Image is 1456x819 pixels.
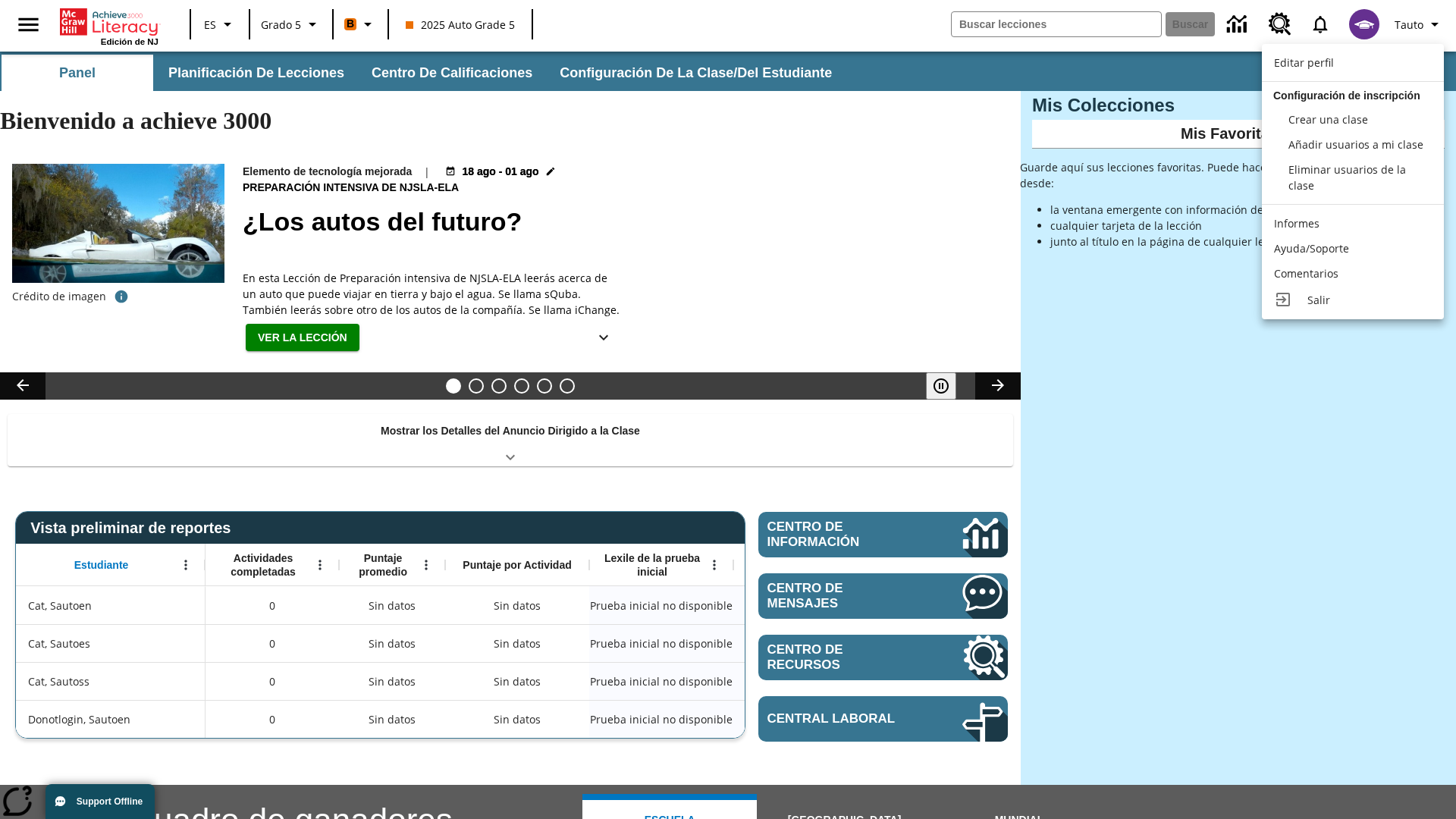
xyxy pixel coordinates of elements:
[1274,241,1349,256] span: Ayuda/Soporte
[1273,89,1420,102] span: Configuración de inscripción
[1288,137,1423,152] span: Añadir usuarios a mi clase
[1307,293,1330,307] span: Salir
[1274,55,1334,70] span: Editar perfil
[1274,266,1338,281] span: Comentarios
[1274,216,1319,231] span: Informes
[1288,112,1368,127] span: Crear una clase
[1288,162,1406,193] span: Eliminar usuarios de la clase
